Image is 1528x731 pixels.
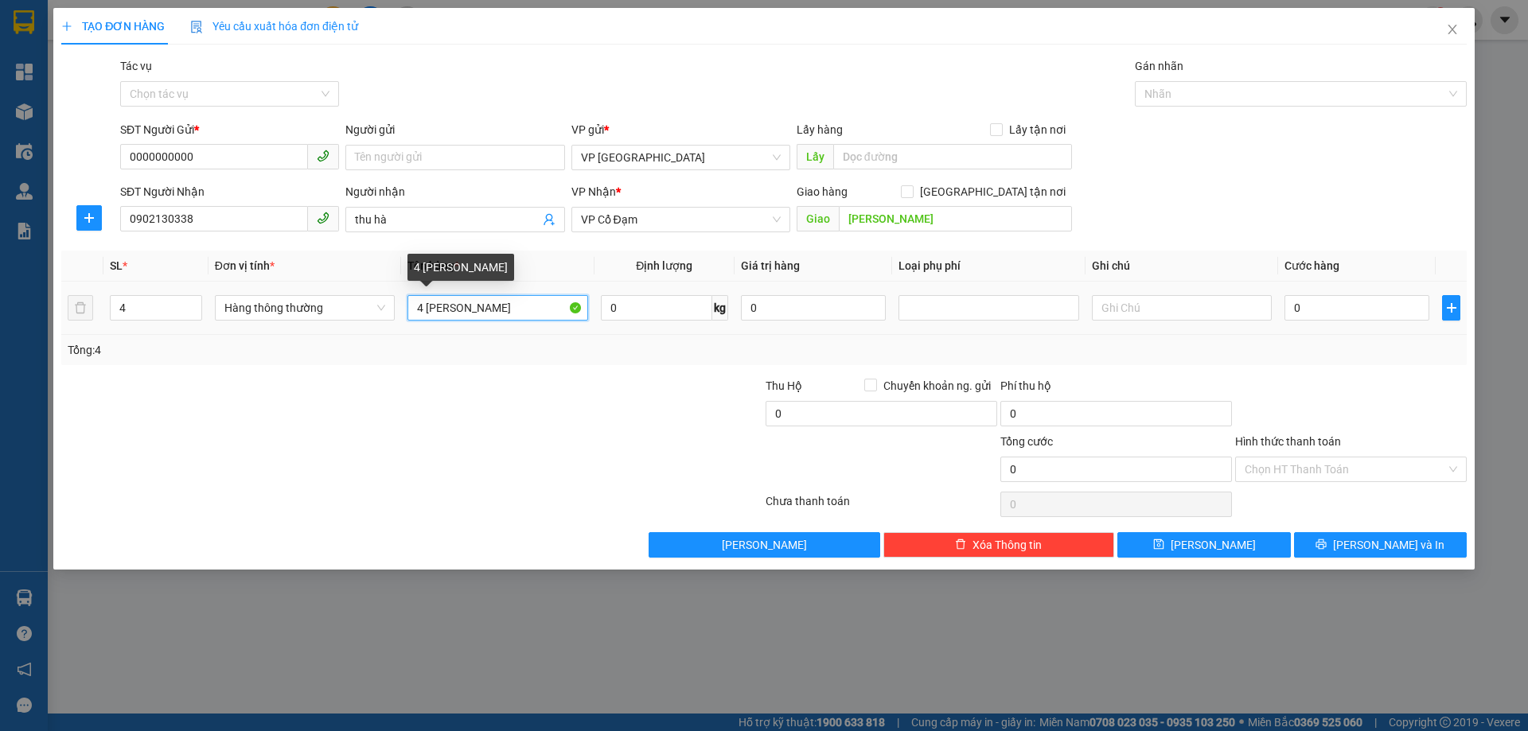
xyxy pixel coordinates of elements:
label: Gán nhãn [1135,60,1183,72]
span: plus [1443,301,1459,314]
span: Giao hàng [797,185,848,198]
span: VP Cổ Đạm [581,208,781,231]
span: Tổng cước [1000,435,1053,448]
input: Ghi Chú [1092,295,1272,321]
span: plus [77,212,101,224]
span: Định lượng [636,259,692,272]
span: Cước hàng [1284,259,1339,272]
input: VD: Bàn, Ghế [407,295,587,321]
span: Thu Hộ [766,379,802,392]
th: Loại phụ phí [892,251,1085,282]
button: Close [1430,8,1475,52]
span: TẠO ĐƠN HÀNG [61,20,165,33]
span: save [1153,539,1164,551]
span: phone [317,212,329,224]
label: Hình thức thanh toán [1235,435,1341,448]
span: VP Nhận [571,185,616,198]
span: Đơn vị tính [215,259,275,272]
input: Dọc đường [833,144,1072,169]
span: close [1446,23,1459,36]
span: Lấy hàng [797,123,843,136]
button: delete [68,295,93,321]
div: Người nhận [345,183,564,200]
button: [PERSON_NAME] [649,532,880,558]
span: Hàng thông thường [224,296,385,320]
div: 4 [PERSON_NAME] [407,254,514,281]
span: printer [1316,539,1327,551]
div: Chưa thanh toán [764,492,999,520]
div: SĐT Người Gửi [120,121,339,138]
span: Lấy [797,144,833,169]
div: SĐT Người Nhận [120,183,339,200]
span: user-add [543,213,555,226]
span: [GEOGRAPHIC_DATA] tận nơi [914,183,1072,200]
div: VP gửi [571,121,790,138]
span: [PERSON_NAME] [1171,536,1256,554]
img: icon [190,21,203,33]
li: Hotline: 1900252555 [149,59,665,79]
button: save[PERSON_NAME] [1117,532,1290,558]
span: Giao [797,206,839,231]
th: Ghi chú [1086,251,1278,282]
b: GỬI : VP [GEOGRAPHIC_DATA] [20,115,237,169]
span: [PERSON_NAME] [722,536,807,554]
span: Giá trị hàng [741,259,800,272]
span: delete [955,539,966,551]
li: Cổ Đạm, xã [GEOGRAPHIC_DATA], [GEOGRAPHIC_DATA] [149,39,665,59]
span: plus [61,21,72,32]
div: Phí thu hộ [1000,377,1232,401]
span: [PERSON_NAME] và In [1333,536,1444,554]
span: Yêu cầu xuất hóa đơn điện tử [190,20,358,33]
span: Chuyển khoản ng. gửi [877,377,997,395]
button: deleteXóa Thông tin [883,532,1115,558]
span: Xóa Thông tin [973,536,1042,554]
div: Tổng: 4 [68,341,590,359]
input: 0 [741,295,886,321]
span: phone [317,150,329,162]
label: Tác vụ [120,60,152,72]
button: printer[PERSON_NAME] và In [1294,532,1467,558]
div: Người gửi [345,121,564,138]
img: logo.jpg [20,20,99,99]
span: kg [712,295,728,321]
button: plus [1442,295,1460,321]
button: plus [76,205,102,231]
span: Lấy tận nơi [1003,121,1072,138]
span: SL [110,259,123,272]
span: VP Hà Đông [581,146,781,169]
input: Dọc đường [839,206,1072,231]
